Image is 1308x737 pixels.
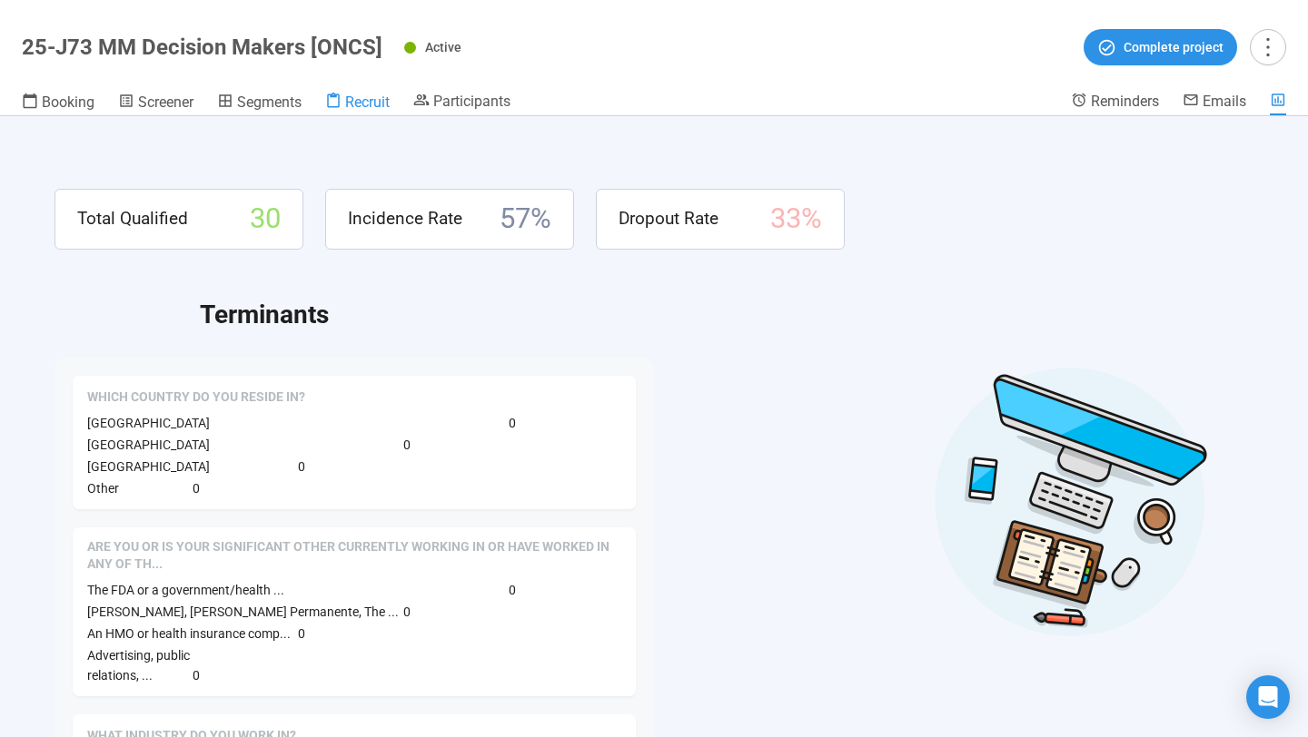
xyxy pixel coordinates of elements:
span: 33 % [770,197,822,241]
span: 30 [250,197,281,241]
span: 0 [509,580,516,600]
span: An HMO or health insurance comp... [87,626,291,641]
span: The FDA or a government/health ... [87,583,284,597]
span: [PERSON_NAME], [PERSON_NAME] Permanente, The ... [87,604,399,619]
span: Advertising, public relations, ... [87,648,190,683]
span: Which country do you reside in? [87,388,305,407]
span: Active [425,40,461,54]
span: Recruit [345,93,390,111]
span: Dropout Rate [619,205,718,232]
span: Complete project [1124,37,1224,57]
span: 0 [403,602,411,622]
img: Desktop work notes [934,365,1208,638]
span: Total Qualified [77,205,188,232]
span: 0 [298,624,305,644]
span: 57 % [500,197,551,241]
h1: 25-J73 MM Decision Makers [ONCS] [22,34,382,60]
span: Screener [138,93,193,111]
span: [GEOGRAPHIC_DATA] [87,459,210,474]
a: Participants [413,92,510,113]
span: Booking [42,93,94,111]
span: Emails [1203,93,1246,110]
span: [GEOGRAPHIC_DATA] [87,416,210,430]
span: [GEOGRAPHIC_DATA] [87,437,210,452]
span: Are you or is your significant other currently working in or have worked in any of the following ... [87,538,621,574]
a: Emails [1183,92,1246,113]
a: Screener [118,92,193,115]
button: more [1250,29,1286,65]
span: 0 [403,435,411,455]
a: Recruit [325,92,390,115]
span: Incidence Rate [348,205,462,232]
span: Reminders [1091,93,1159,110]
button: Complete project [1084,29,1237,65]
span: more [1255,34,1280,59]
span: 0 [298,457,305,477]
a: Reminders [1071,92,1159,113]
span: 0 [193,478,200,498]
span: Participants [433,93,510,110]
span: Segments [237,93,302,111]
span: 0 [193,665,200,685]
span: 0 [509,413,516,433]
a: Segments [217,92,302,115]
span: Other [87,481,119,496]
div: Open Intercom Messenger [1246,675,1290,719]
a: Booking [22,92,94,115]
h2: Terminants [200,295,1253,335]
